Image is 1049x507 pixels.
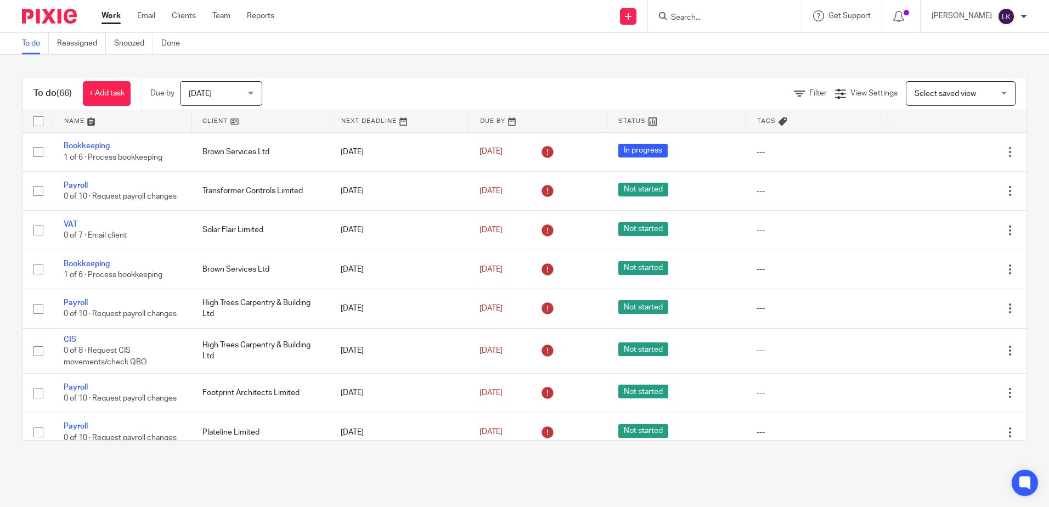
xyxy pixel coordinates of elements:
[114,33,153,54] a: Snoozed
[757,224,877,235] div: ---
[480,305,503,312] span: [DATE]
[850,89,898,97] span: View Settings
[212,10,230,21] a: Team
[757,264,877,275] div: ---
[191,289,330,328] td: High Trees Carpentry & Building Ltd
[480,148,503,156] span: [DATE]
[480,226,503,234] span: [DATE]
[191,211,330,250] td: Solar Flair Limited
[330,250,469,289] td: [DATE]
[64,260,110,268] a: Bookkeeping
[757,387,877,398] div: ---
[330,413,469,452] td: [DATE]
[150,88,174,99] p: Due by
[191,250,330,289] td: Brown Services Ltd
[64,336,76,343] a: CIS
[757,118,776,124] span: Tags
[191,374,330,413] td: Footprint Architects Limited
[480,389,503,397] span: [DATE]
[64,271,162,279] span: 1 of 6 · Process bookkeeping
[57,33,106,54] a: Reassigned
[618,300,668,314] span: Not started
[64,221,77,228] a: VAT
[191,171,330,210] td: Transformer Controls Limited
[618,144,668,157] span: In progress
[480,429,503,436] span: [DATE]
[64,232,127,240] span: 0 of 7 · Email client
[330,132,469,171] td: [DATE]
[137,10,155,21] a: Email
[618,424,668,438] span: Not started
[33,88,72,99] h1: To do
[64,434,177,442] span: 0 of 10 · Request payroll changes
[330,374,469,413] td: [DATE]
[757,147,877,157] div: ---
[64,182,88,189] a: Payroll
[247,10,274,21] a: Reports
[191,328,330,373] td: High Trees Carpentry & Building Ltd
[64,154,162,161] span: 1 of 6 · Process bookkeeping
[191,132,330,171] td: Brown Services Ltd
[189,90,212,98] span: [DATE]
[915,90,976,98] span: Select saved view
[997,8,1015,25] img: svg%3E
[64,142,110,150] a: Bookkeeping
[809,89,827,97] span: Filter
[828,12,871,20] span: Get Support
[618,183,668,196] span: Not started
[57,89,72,98] span: (66)
[618,222,668,236] span: Not started
[757,185,877,196] div: ---
[172,10,196,21] a: Clients
[757,303,877,314] div: ---
[64,347,147,366] span: 0 of 8 · Request CIS movements/check QBO
[618,385,668,398] span: Not started
[618,261,668,275] span: Not started
[480,347,503,354] span: [DATE]
[480,266,503,273] span: [DATE]
[330,328,469,373] td: [DATE]
[64,422,88,430] a: Payroll
[64,299,88,307] a: Payroll
[330,211,469,250] td: [DATE]
[330,171,469,210] td: [DATE]
[64,193,177,200] span: 0 of 10 · Request payroll changes
[101,10,121,21] a: Work
[480,187,503,195] span: [DATE]
[64,395,177,402] span: 0 of 10 · Request payroll changes
[191,413,330,452] td: Plateline Limited
[330,289,469,328] td: [DATE]
[22,9,77,24] img: Pixie
[932,10,992,21] p: [PERSON_NAME]
[83,81,131,106] a: + Add task
[64,311,177,318] span: 0 of 10 · Request payroll changes
[670,13,769,23] input: Search
[161,33,188,54] a: Done
[64,384,88,391] a: Payroll
[757,345,877,356] div: ---
[757,427,877,438] div: ---
[22,33,49,54] a: To do
[618,342,668,356] span: Not started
